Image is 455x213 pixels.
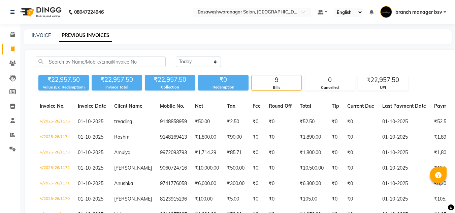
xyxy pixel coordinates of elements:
td: ₹0 [328,161,343,176]
td: 01-10-2025 [378,191,430,207]
td: V/2025-26/1173 [36,145,74,161]
td: ₹52.50 [296,114,328,130]
span: Rashmi [114,134,130,140]
td: 01-10-2025 [378,161,430,176]
div: ₹22,957.50 [145,75,195,84]
span: Current Due [347,103,374,109]
td: ₹0 [249,145,265,161]
td: ₹0 [343,191,378,207]
td: ₹0 [249,114,265,130]
span: [PERSON_NAME] [114,196,152,202]
span: Invoice Date [78,103,106,109]
td: ₹0 [343,130,378,145]
td: ₹105.00 [296,191,328,207]
td: ₹50.00 [191,114,223,130]
td: ₹0 [265,176,296,191]
span: Tip [332,103,339,109]
td: ₹500.00 [223,161,249,176]
td: ₹2.50 [223,114,249,130]
div: ₹22,957.50 [38,75,89,84]
td: ₹0 [249,176,265,191]
img: branch manager bsv [380,6,392,18]
td: V/2025-26/1175 [36,114,74,130]
td: 8123915296 [156,191,191,207]
div: ₹0 [198,75,249,84]
div: Redemption [198,84,249,90]
input: Search by Name/Mobile/Email/Invoice No [36,57,166,67]
td: ₹0 [265,191,296,207]
span: 01-10-2025 [78,134,103,140]
div: ₹22,957.50 [358,75,408,85]
td: ₹0 [249,161,265,176]
img: logo [17,3,63,22]
td: ₹90.00 [223,130,249,145]
td: 01-10-2025 [378,114,430,130]
span: 01-10-2025 [78,149,103,155]
div: Cancelled [305,85,355,91]
td: V/2025-26/1172 [36,161,74,176]
td: 01-10-2025 [378,176,430,191]
span: Fee [253,103,261,109]
td: ₹0 [328,114,343,130]
td: ₹0 [343,161,378,176]
td: 9060724716 [156,161,191,176]
td: ₹100.00 [191,191,223,207]
td: 01-10-2025 [378,130,430,145]
span: Tax [227,103,235,109]
div: Collection [145,84,195,90]
span: Anushka [114,180,133,186]
td: ₹6,000.00 [191,176,223,191]
iframe: chat widget [427,186,448,206]
td: 9972093793 [156,145,191,161]
span: 01-10-2025 [78,196,103,202]
td: V/2025-26/1170 [36,191,74,207]
td: ₹0 [265,130,296,145]
td: 9741776058 [156,176,191,191]
span: Amulya [114,149,130,155]
span: [PERSON_NAME] [114,165,152,171]
td: ₹0 [328,176,343,191]
td: ₹0 [343,176,378,191]
td: V/2025-26/1171 [36,176,74,191]
td: ₹0 [265,161,296,176]
div: ₹22,957.50 [92,75,142,84]
span: Round Off [269,103,292,109]
td: 9148858959 [156,114,191,130]
span: 01-10-2025 [78,180,103,186]
td: ₹1,800.00 [296,145,328,161]
div: 9 [252,75,301,85]
td: ₹0 [328,191,343,207]
td: ₹0 [265,145,296,161]
td: ₹0 [328,145,343,161]
td: ₹6,300.00 [296,176,328,191]
td: ₹0 [328,130,343,145]
td: V/2025-26/1174 [36,130,74,145]
td: ₹10,500.00 [296,161,328,176]
span: Net [195,103,203,109]
div: Bills [252,85,301,91]
span: branch manager bsv [395,9,442,16]
div: Value (Ex. Redemption) [38,84,89,90]
td: ₹0 [249,191,265,207]
span: 01-10-2025 [78,118,103,125]
span: treading [114,118,132,125]
td: ₹1,714.29 [191,145,223,161]
td: ₹0 [343,114,378,130]
span: Invoice No. [40,103,65,109]
td: ₹1,890.00 [296,130,328,145]
span: Client Name [114,103,142,109]
td: ₹0 [265,114,296,130]
td: ₹0 [343,145,378,161]
a: INVOICE [32,32,51,38]
span: Mobile No. [160,103,184,109]
span: Total [300,103,311,109]
td: ₹85.71 [223,145,249,161]
a: PREVIOUS INVOICES [59,30,112,42]
b: 08047224946 [74,3,104,22]
td: ₹0 [249,130,265,145]
span: Last Payment Date [382,103,426,109]
div: UPI [358,85,408,91]
td: ₹10,000.00 [191,161,223,176]
td: ₹5.00 [223,191,249,207]
td: 9148169413 [156,130,191,145]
